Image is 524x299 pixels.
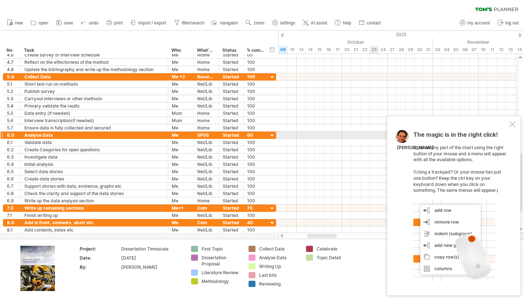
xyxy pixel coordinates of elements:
[223,139,239,146] div: Started
[114,20,123,26] span: print
[128,18,168,28] a: import / export
[197,73,215,80] div: Recorder
[223,161,239,168] div: Started
[24,226,164,233] div: Add contents, index etc
[202,278,241,284] div: Methodology
[247,59,265,66] div: 100
[24,197,164,204] div: Write up the data analysis section
[254,20,264,26] span: zoom
[311,20,327,26] span: AI assist
[247,81,265,88] div: 100
[172,117,190,124] div: Mum
[172,124,190,131] div: Me
[287,46,297,54] div: Friday, 10 October 2025
[24,117,164,124] div: Interview transcription(if needed)
[367,20,381,26] span: contact
[24,66,164,73] div: Update the bibliography and write up the methodology section
[223,219,239,226] div: Started
[197,212,215,219] div: Net/Lib
[64,20,73,26] span: save
[506,46,515,54] div: Thursday, 13 November 2025
[223,66,239,73] div: Started
[121,264,182,270] div: [PERSON_NAME]
[172,132,190,139] div: Me
[172,95,190,102] div: Me
[24,175,164,182] div: Create data stories
[306,46,315,54] div: Tuesday, 14 October 2025
[172,168,190,175] div: Me
[413,131,498,142] span: The magic is in the right click!
[24,161,164,168] div: Initial analysis
[24,219,164,226] div: Add in front, contents, abstr etc
[297,46,306,54] div: Monday, 13 October 2025
[247,51,265,58] div: 00
[280,20,295,26] span: settings
[80,246,120,252] div: Project:
[497,46,506,54] div: Wednesday, 12 November 2025
[247,102,265,109] div: 100
[468,20,490,26] span: my account
[29,18,51,28] a: open
[7,95,17,102] div: 5.3
[7,59,17,66] div: 4.7
[172,197,190,204] div: Me
[197,47,215,54] div: What's needed
[197,205,215,211] div: Com
[343,20,351,26] span: help
[197,175,215,182] div: Net/Lib
[223,117,239,124] div: Started
[80,255,120,261] div: Date:
[223,146,239,153] div: Started
[24,95,164,102] div: Carryout interviews or other methods
[247,219,265,226] div: 40
[24,139,164,146] div: Validate data
[223,59,239,66] div: Started
[222,47,239,54] div: Status
[223,73,239,80] div: Started
[7,146,17,153] div: 6.2
[24,154,164,160] div: Investigate data
[223,168,239,175] div: Started
[247,146,265,153] div: 100
[369,46,378,54] div: Thursday, 23 October 2025
[7,110,17,117] div: 5.5
[7,190,17,197] div: 6.8
[197,81,215,88] div: Net/Lib
[247,132,265,139] div: 60
[7,154,17,160] div: 6.3
[202,255,241,267] div: Dissertation Proposal
[171,47,189,54] div: Who
[223,183,239,190] div: Started
[7,102,17,109] div: 5.4
[479,46,488,54] div: Monday, 10 November 2025
[247,88,265,95] div: 100
[270,18,297,28] a: settings
[505,20,519,26] span: log out
[220,20,238,26] span: navigator
[7,81,17,88] div: 5.1
[7,161,17,168] div: 6.4
[172,212,190,219] div: Me
[397,145,434,151] div: [PERSON_NAME]
[223,175,239,182] div: Started
[413,169,501,193] span: (Using a trackpad? Or your mouse has just one button? Keep the ctrl key on your keyboard down whe...
[259,263,299,269] div: Writing Up
[7,212,17,219] div: 7.1
[7,183,17,190] div: 6.7
[223,88,239,95] div: Started
[89,20,99,26] span: undo
[424,46,433,54] div: Friday, 31 October 2025
[172,59,190,66] div: Me
[223,190,239,197] div: Started
[172,175,190,182] div: Me
[172,110,190,117] div: Mum
[247,110,265,117] div: 100
[259,272,299,278] div: Last bits
[172,183,190,190] div: Me
[24,81,164,88] div: Short test run on methods
[197,146,215,153] div: Net/Lib
[301,18,329,28] a: AI assist
[324,46,333,54] div: Thursday, 16 October 2025
[247,117,265,124] div: 100
[223,197,239,204] div: Started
